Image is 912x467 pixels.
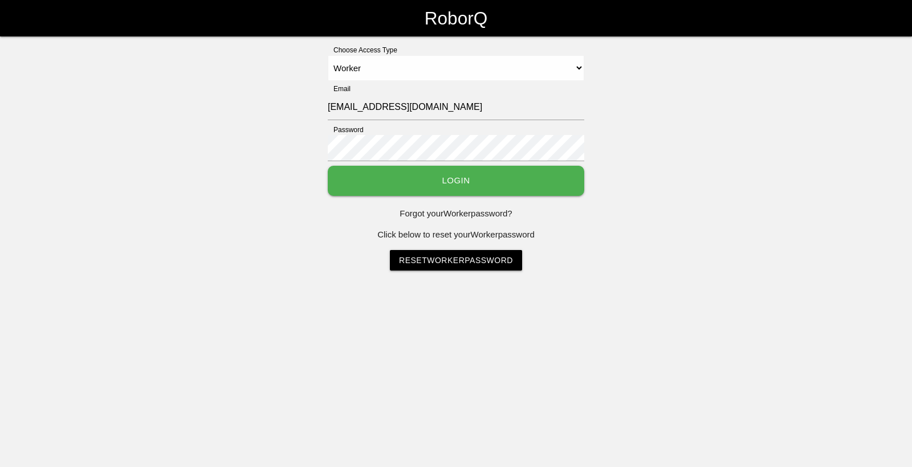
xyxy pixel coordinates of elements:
p: Forgot your Worker password? [328,207,584,220]
label: Password [328,125,364,135]
a: ResetWorkerPassword [390,250,522,271]
button: Login [328,166,584,196]
label: Choose Access Type [328,45,397,55]
p: Click below to reset your Worker password [328,228,584,241]
label: Email [328,84,351,94]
